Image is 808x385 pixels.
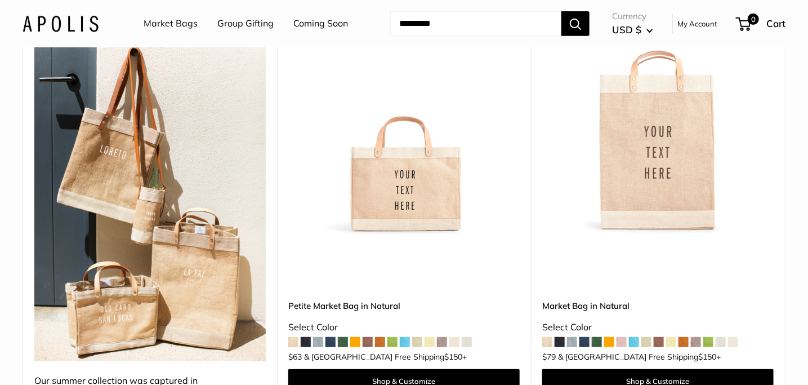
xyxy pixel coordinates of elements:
span: $150 [698,352,716,362]
span: Currency [612,8,653,24]
a: Market Bags [144,15,198,32]
a: Petite Market Bag in Natural [288,299,520,312]
input: Search... [390,11,561,36]
div: Select Color [288,319,520,336]
img: Our summer collection was captured in Todos Santos, where time slows down and color pops. [34,5,266,361]
a: 0 Cart [737,15,785,33]
img: Petite Market Bag in Natural [288,5,520,236]
span: & [GEOGRAPHIC_DATA] Free Shipping + [558,353,721,361]
span: $63 [288,352,302,362]
span: Cart [766,17,785,29]
span: $79 [542,352,556,362]
span: USD $ [612,24,641,36]
img: Apolis [23,15,99,32]
a: Petite Market Bag in Naturaldescription_Effortless style that elevates every moment [288,5,520,236]
img: Market Bag in Natural [542,5,774,236]
span: & [GEOGRAPHIC_DATA] Free Shipping + [304,353,467,361]
button: Search [561,11,590,36]
button: USD $ [612,21,653,39]
span: 0 [748,14,759,25]
span: $150 [444,352,462,362]
a: Market Bag in Natural [542,299,774,312]
a: Group Gifting [217,15,274,32]
a: My Account [677,17,717,30]
a: Market Bag in NaturalMarket Bag in Natural [542,5,774,236]
div: Select Color [542,319,774,336]
a: Coming Soon [293,15,348,32]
